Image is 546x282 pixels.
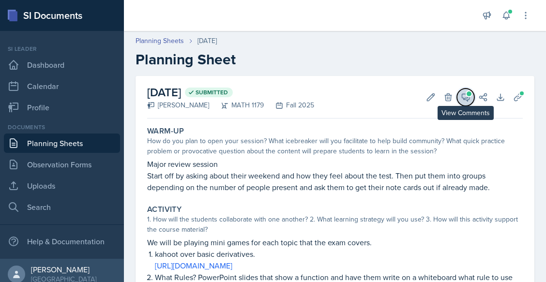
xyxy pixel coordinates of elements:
[197,36,217,46] div: [DATE]
[155,260,232,271] a: [URL][DOMAIN_NAME]
[4,123,120,132] div: Documents
[4,45,120,53] div: Si leader
[147,158,523,170] p: Major review session
[147,136,523,156] div: How do you plan to open your session? What icebreaker will you facilitate to help build community...
[136,51,534,68] h2: Planning Sheet
[31,265,96,274] div: [PERSON_NAME]
[136,36,184,46] a: Planning Sheets
[196,89,228,96] span: Submitted
[155,248,523,260] p: kahoot over basic derivatives.
[147,214,523,235] div: 1. How will the students collaborate with one another? 2. What learning strategy will you use? 3....
[147,205,182,214] label: Activity
[147,237,523,248] p: We will be playing mini games for each topic that the exam covers.
[4,176,120,195] a: Uploads
[147,84,314,101] h2: [DATE]
[4,98,120,117] a: Profile
[264,100,314,110] div: Fall 2025
[4,55,120,74] a: Dashboard
[457,89,474,106] button: View Comments
[147,126,184,136] label: Warm-Up
[4,232,120,251] div: Help & Documentation
[147,100,209,110] div: [PERSON_NAME]
[4,76,120,96] a: Calendar
[4,197,120,217] a: Search
[4,155,120,174] a: Observation Forms
[147,170,523,193] p: Start off by asking about their weekend and how they feel about the test. Then put them into grou...
[209,100,264,110] div: MATH 1179
[4,134,120,153] a: Planning Sheets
